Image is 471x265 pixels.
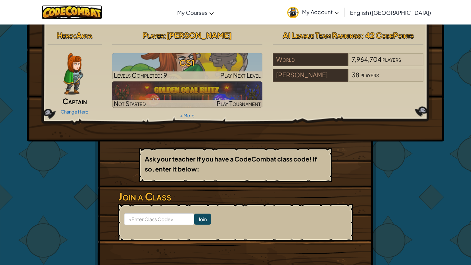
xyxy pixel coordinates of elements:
h3: CS1 [112,55,263,70]
b: Ask your teacher if you have a CodeCombat class code! If so, enter it below: [145,155,317,173]
span: Captain [62,96,87,106]
input: Join [194,214,211,225]
span: Anya [76,30,92,40]
div: [PERSON_NAME] [273,69,348,82]
a: My Courses [174,3,217,22]
span: Play Next Level [220,71,261,79]
span: players [360,71,379,79]
h3: Join a Class [118,189,353,204]
a: Not StartedPlay Tournament [112,81,263,108]
span: Hero [57,30,73,40]
a: Play Next Level [112,53,263,79]
a: English ([GEOGRAPHIC_DATA]) [347,3,434,22]
input: <Enter Class Code> [124,213,194,225]
span: 38 [352,71,359,79]
span: Levels Completed: 9 [114,71,167,79]
span: My Account [302,8,339,16]
a: Change Hero [61,109,89,115]
a: + More [180,113,194,118]
span: : 42 CodePoints [361,30,414,40]
a: My Account [284,1,342,23]
span: Play Tournament [217,99,261,107]
span: [PERSON_NAME] [167,30,232,40]
img: CodeCombat logo [42,5,102,19]
div: World [273,53,348,66]
a: World7,964,704players [273,60,423,68]
span: : [164,30,167,40]
img: CS1 [112,53,263,79]
span: Not Started [114,99,146,107]
span: AI League Team Rankings [283,30,361,40]
a: [PERSON_NAME]38players [273,75,423,83]
img: avatar [287,7,299,18]
img: Golden Goal [112,81,263,108]
span: Player [143,30,164,40]
span: English ([GEOGRAPHIC_DATA]) [350,9,431,16]
img: captain-pose.png [63,53,83,95]
span: 7,964,704 [352,55,381,63]
span: My Courses [177,9,208,16]
span: : [73,30,76,40]
span: players [382,55,401,63]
